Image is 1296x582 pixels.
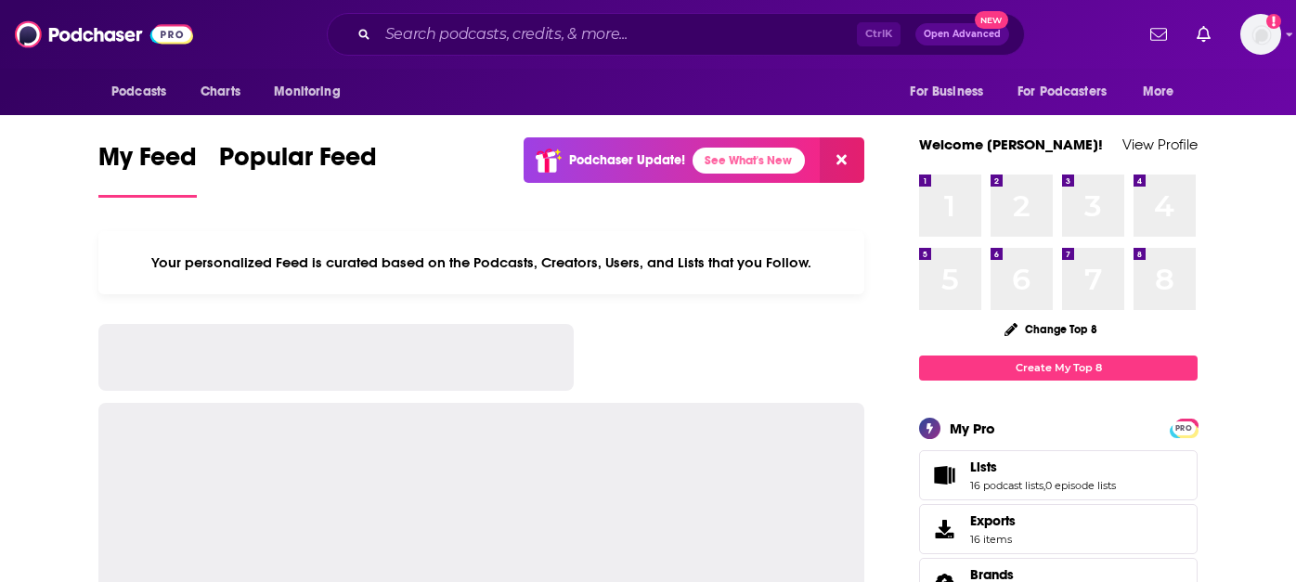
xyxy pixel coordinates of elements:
span: More [1143,79,1174,105]
a: Welcome [PERSON_NAME]! [919,136,1103,153]
span: Exports [926,516,963,542]
span: For Business [910,79,983,105]
a: View Profile [1122,136,1198,153]
button: Change Top 8 [993,317,1108,341]
span: , [1043,479,1045,492]
span: Charts [201,79,240,105]
span: Exports [970,512,1016,529]
a: Lists [926,462,963,488]
a: Show notifications dropdown [1143,19,1174,50]
span: New [975,11,1008,29]
a: Popular Feed [219,141,377,198]
a: 0 episode lists [1045,479,1116,492]
a: Charts [188,74,252,110]
span: Popular Feed [219,141,377,184]
button: open menu [1005,74,1134,110]
a: 16 podcast lists [970,479,1043,492]
span: Ctrl K [857,22,901,46]
a: My Feed [98,141,197,198]
a: Exports [919,504,1198,554]
input: Search podcasts, credits, & more... [378,19,857,49]
img: Podchaser - Follow, Share and Rate Podcasts [15,17,193,52]
span: For Podcasters [1017,79,1107,105]
a: Lists [970,459,1116,475]
span: Monitoring [274,79,340,105]
span: Logged in as hoffmacv [1240,14,1281,55]
span: Podcasts [111,79,166,105]
div: Your personalized Feed is curated based on the Podcasts, Creators, Users, and Lists that you Follow. [98,231,864,294]
a: PRO [1173,420,1195,434]
button: Show profile menu [1240,14,1281,55]
button: open menu [261,74,364,110]
p: Podchaser Update! [569,152,685,168]
span: Lists [919,450,1198,500]
span: My Feed [98,141,197,184]
button: open menu [1130,74,1198,110]
button: Open AdvancedNew [915,23,1009,45]
button: open menu [98,74,190,110]
a: Create My Top 8 [919,356,1198,381]
span: PRO [1173,421,1195,435]
div: Search podcasts, credits, & more... [327,13,1025,56]
span: 16 items [970,533,1016,546]
a: Show notifications dropdown [1189,19,1218,50]
div: My Pro [950,420,995,437]
img: User Profile [1240,14,1281,55]
a: See What's New [693,148,805,174]
span: Lists [970,459,997,475]
svg: Add a profile image [1266,14,1281,29]
span: Open Advanced [924,30,1001,39]
button: open menu [897,74,1006,110]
